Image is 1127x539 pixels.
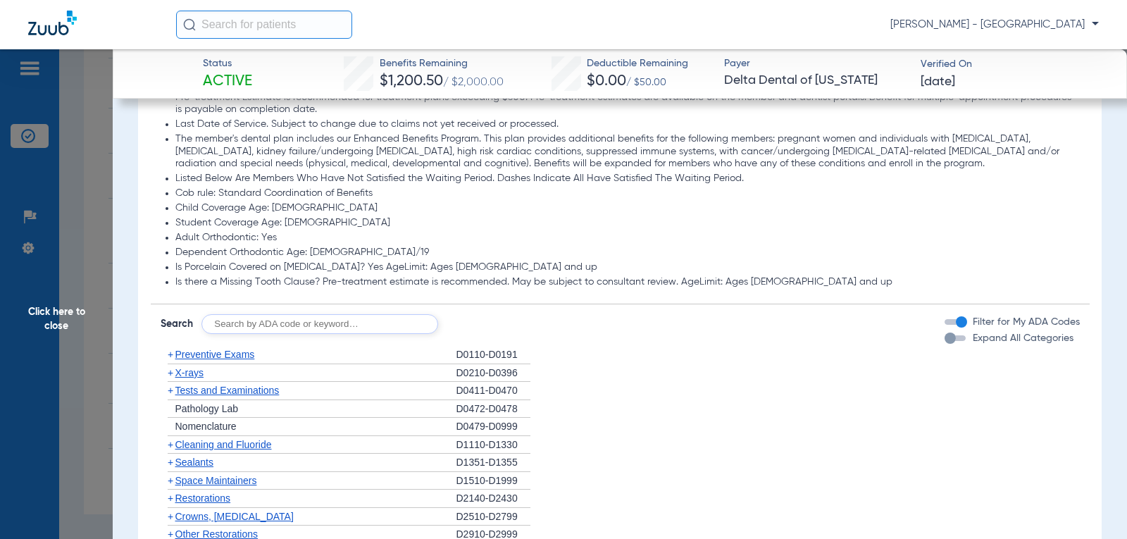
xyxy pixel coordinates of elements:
label: Filter for My ADA Codes [970,315,1080,330]
span: + [168,367,173,378]
div: D1351-D1355 [456,454,530,472]
span: + [168,475,173,486]
li: Cob rule: Standard Coordination of Benefits [175,187,1080,200]
div: D0110-D0191 [456,346,530,364]
li: Is Porcelain Covered on [MEDICAL_DATA]? Yes AgeLimit: Ages [DEMOGRAPHIC_DATA] and up [175,261,1080,274]
span: Active [203,72,252,92]
li: The member's dental plan includes our Enhanced Benefits Program. This plan provides additional be... [175,133,1080,171]
span: Preventive Exams [175,349,255,360]
li: Adult Orthodontic: Yes [175,232,1080,244]
span: $1,200.50 [380,74,443,89]
span: Deductible Remaining [587,56,688,71]
input: Search for patients [176,11,352,39]
div: D2510-D2799 [456,508,530,526]
li: Is there a Missing Tooth Clause? Pre-treatment estimate is recommended. May be subject to consult... [175,276,1080,289]
input: Search by ADA code or keyword… [201,314,438,334]
span: Nomenclature [175,421,237,432]
div: D0479-D0999 [456,418,530,436]
span: + [168,385,173,396]
span: Benefits Remaining [380,56,504,71]
img: Search Icon [183,18,196,31]
div: D1510-D1999 [456,472,530,490]
div: D1110-D1330 [456,436,530,454]
span: / $2,000.00 [443,77,504,88]
span: + [168,511,173,522]
span: Payer [724,56,908,71]
span: $0.00 [587,74,626,89]
span: / $50.00 [626,78,666,87]
span: + [168,349,173,360]
span: Space Maintainers [175,475,257,486]
li: Last Date of Service. Subject to change due to claims not yet received or processed. [175,118,1080,131]
li: Student Coverage Age: [DEMOGRAPHIC_DATA] [175,217,1080,230]
span: + [168,439,173,450]
span: Delta Dental of [US_STATE] [724,72,908,89]
span: [DATE] [921,73,955,91]
span: Tests and Examinations [175,385,280,396]
span: [PERSON_NAME] - [GEOGRAPHIC_DATA] [890,18,1099,32]
li: Child Coverage Age: [DEMOGRAPHIC_DATA] [175,202,1080,215]
img: Zuub Logo [28,11,77,35]
li: Listed Below Are Members Who Have Not Satisfied the Waiting Period. Dashes Indicate All Have Sati... [175,173,1080,185]
span: Cleaning and Fluoride [175,439,272,450]
span: Restorations [175,492,231,504]
span: Sealants [175,457,213,468]
span: Status [203,56,252,71]
span: X-rays [175,367,204,378]
span: Crowns, [MEDICAL_DATA] [175,511,294,522]
span: Search [161,317,193,331]
span: + [168,457,173,468]
li: Dependent Orthodontic Age: [DEMOGRAPHIC_DATA]/19 [175,247,1080,259]
div: D0472-D0478 [456,400,530,419]
div: D0210-D0396 [456,364,530,383]
span: Pathology Lab [175,403,239,414]
span: + [168,492,173,504]
span: Expand All Categories [973,333,1073,343]
div: D0411-D0470 [456,382,530,400]
span: Verified On [921,57,1104,72]
div: D2140-D2430 [456,490,530,508]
